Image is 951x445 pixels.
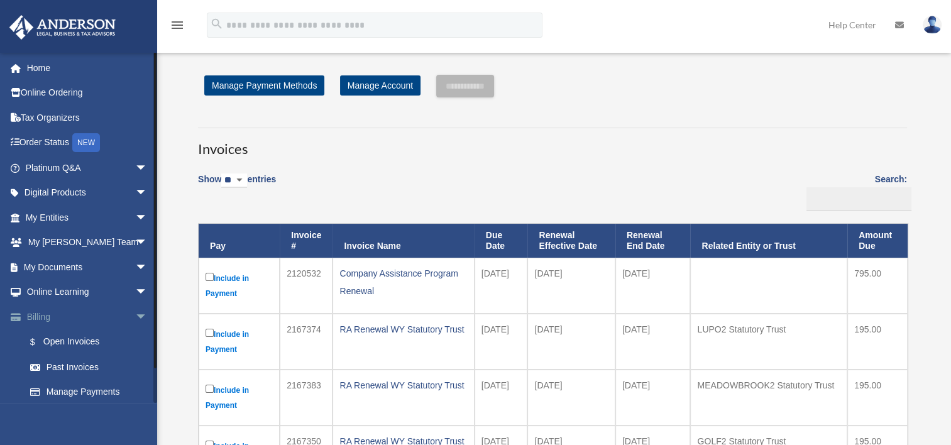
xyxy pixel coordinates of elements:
[847,370,908,426] td: 195.00
[9,55,167,80] a: Home
[170,18,185,33] i: menu
[72,133,100,152] div: NEW
[847,224,908,258] th: Amount Due: activate to sort column ascending
[135,230,160,256] span: arrow_drop_down
[527,314,615,370] td: [DATE]
[615,370,691,426] td: [DATE]
[135,155,160,181] span: arrow_drop_down
[135,205,160,231] span: arrow_drop_down
[206,270,273,301] label: Include in Payment
[18,354,167,380] a: Past Invoices
[806,187,911,211] input: Search:
[9,205,167,230] a: My Entitiesarrow_drop_down
[339,376,467,394] div: RA Renewal WY Statutory Trust
[615,314,691,370] td: [DATE]
[475,370,528,426] td: [DATE]
[615,224,691,258] th: Renewal End Date: activate to sort column ascending
[9,80,167,106] a: Online Ordering
[9,280,167,305] a: Online Learningarrow_drop_down
[690,370,847,426] td: MEADOWBROOK2 Statutory Trust
[475,314,528,370] td: [DATE]
[333,224,474,258] th: Invoice Name: activate to sort column ascending
[198,172,276,201] label: Show entries
[170,22,185,33] a: menu
[527,370,615,426] td: [DATE]
[802,172,907,211] label: Search:
[204,75,324,96] a: Manage Payment Methods
[847,314,908,370] td: 195.00
[135,255,160,280] span: arrow_drop_down
[280,224,333,258] th: Invoice #: activate to sort column ascending
[37,334,43,350] span: $
[527,258,615,314] td: [DATE]
[690,314,847,370] td: LUPO2 Statutory Trust
[210,17,224,31] i: search
[135,280,160,305] span: arrow_drop_down
[475,224,528,258] th: Due Date: activate to sort column ascending
[206,329,214,337] input: Include in Payment
[9,230,167,255] a: My [PERSON_NAME] Teamarrow_drop_down
[280,314,333,370] td: 2167374
[9,180,167,206] a: Digital Productsarrow_drop_down
[339,321,467,338] div: RA Renewal WY Statutory Trust
[690,224,847,258] th: Related Entity or Trust: activate to sort column ascending
[198,128,907,159] h3: Invoices
[18,329,160,355] a: $Open Invoices
[135,304,160,330] span: arrow_drop_down
[340,75,421,96] a: Manage Account
[199,224,280,258] th: Pay: activate to sort column descending
[527,224,615,258] th: Renewal Effective Date: activate to sort column ascending
[206,385,214,393] input: Include in Payment
[9,130,167,156] a: Order StatusNEW
[923,16,942,34] img: User Pic
[475,258,528,314] td: [DATE]
[6,15,119,40] img: Anderson Advisors Platinum Portal
[615,258,691,314] td: [DATE]
[206,273,214,281] input: Include in Payment
[206,382,273,413] label: Include in Payment
[135,180,160,206] span: arrow_drop_down
[280,258,333,314] td: 2120532
[847,258,908,314] td: 795.00
[9,155,167,180] a: Platinum Q&Aarrow_drop_down
[9,105,167,130] a: Tax Organizers
[206,326,273,357] label: Include in Payment
[221,173,247,188] select: Showentries
[18,380,167,405] a: Manage Payments
[280,370,333,426] td: 2167383
[9,304,167,329] a: Billingarrow_drop_down
[9,255,167,280] a: My Documentsarrow_drop_down
[339,265,467,300] div: Company Assistance Program Renewal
